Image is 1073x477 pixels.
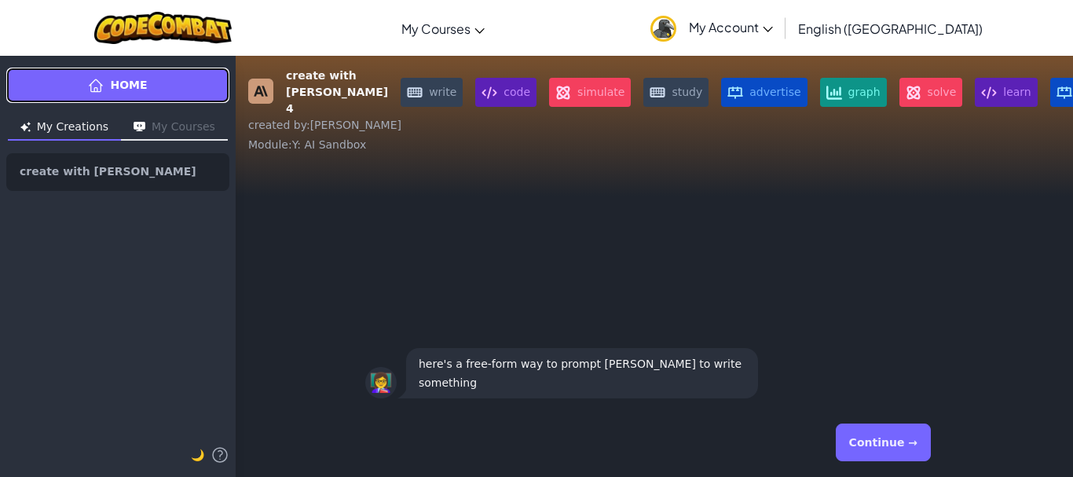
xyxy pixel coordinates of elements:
span: study [643,78,709,107]
span: create with [PERSON_NAME] 4 [20,166,203,178]
div: 👩‍🏫 [365,367,397,398]
button: Continue → [836,424,931,461]
span: Home [110,77,147,94]
img: CodeCombat logo [94,12,232,44]
span: graph [820,78,887,107]
span: 🌙 [191,449,204,461]
a: My Account [643,3,781,53]
button: 🌙 [191,446,204,464]
a: My Courses [394,7,493,50]
span: English ([GEOGRAPHIC_DATA]) [798,20,983,37]
span: learn [975,78,1037,107]
span: My Courses [401,20,471,37]
p: here's a free-form way to prompt [PERSON_NAME] to write something [419,354,745,392]
img: Icon [134,122,145,132]
span: My Account [689,19,773,35]
a: Home [6,68,229,103]
img: Claude [248,79,273,104]
a: English ([GEOGRAPHIC_DATA]) [790,7,991,50]
img: avatar [650,16,676,42]
a: create with [PERSON_NAME] 4 [6,153,229,191]
span: simulate [549,78,631,107]
span: created by : [PERSON_NAME] [248,119,401,131]
span: code [475,78,536,107]
div: Module : Y: AI Sandbox [248,137,1060,152]
span: advertise [721,78,807,107]
img: Icon [20,122,31,132]
strong: create with [PERSON_NAME] 4 [286,68,388,117]
span: solve [899,78,963,107]
button: My Courses [121,116,228,141]
button: My Creations [8,116,121,141]
span: write [401,78,463,107]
